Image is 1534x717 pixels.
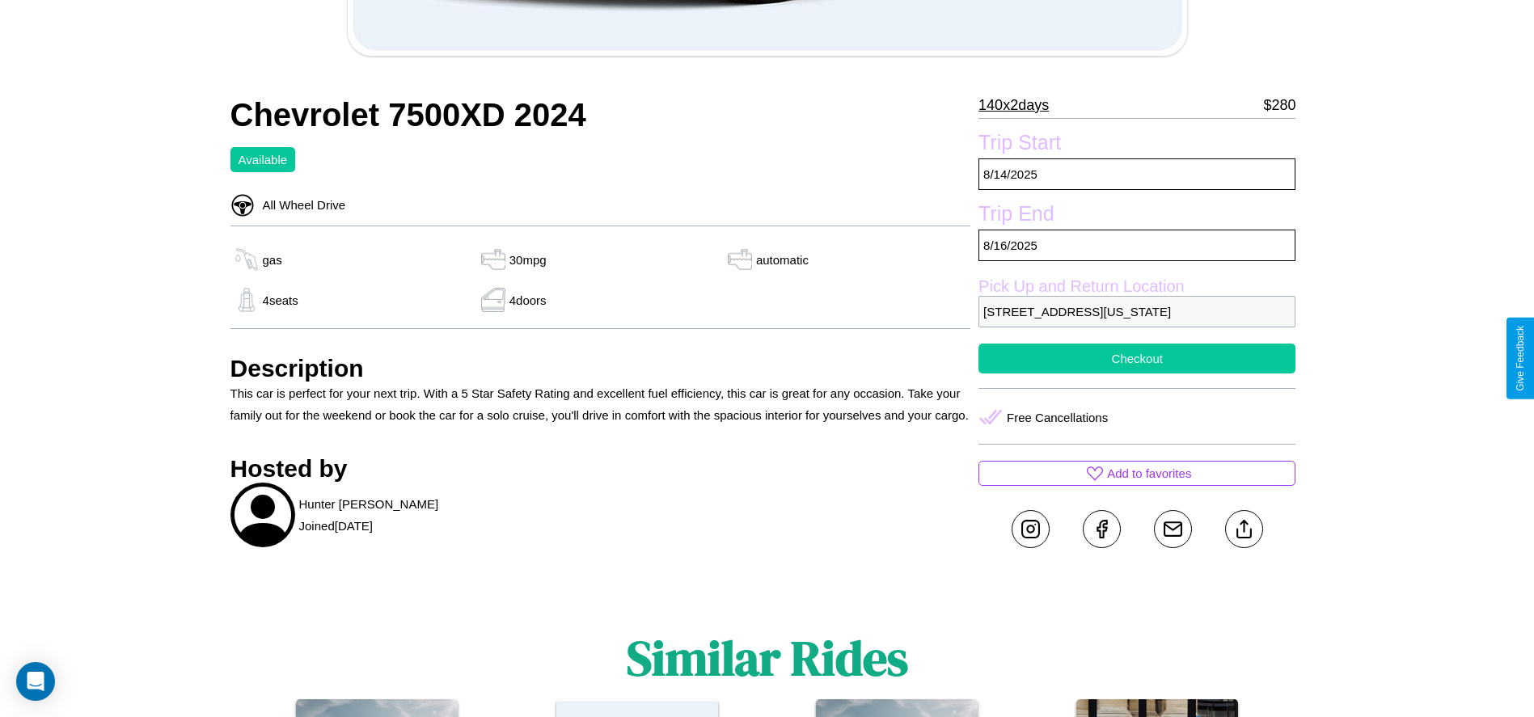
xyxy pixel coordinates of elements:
label: Trip End [978,202,1295,230]
button: Checkout [978,344,1295,373]
img: gas [724,247,756,272]
h2: Chevrolet 7500XD 2024 [230,97,971,133]
p: 30 mpg [509,249,547,271]
p: Free Cancellations [1007,407,1108,428]
p: gas [263,249,282,271]
img: gas [477,288,509,312]
p: 8 / 16 / 2025 [978,230,1295,261]
img: gas [230,288,263,312]
div: Give Feedback [1515,326,1526,391]
p: 8 / 14 / 2025 [978,158,1295,190]
p: 4 seats [263,289,298,311]
h3: Hosted by [230,455,971,483]
h1: Similar Rides [627,625,908,691]
p: [STREET_ADDRESS][US_STATE] [978,296,1295,327]
p: automatic [756,249,809,271]
p: 140 x 2 days [978,92,1049,118]
h3: Description [230,355,971,382]
p: 4 doors [509,289,547,311]
div: Open Intercom Messenger [16,662,55,701]
p: This car is perfect for your next trip. With a 5 Star Safety Rating and excellent fuel efficiency... [230,382,971,426]
img: gas [230,247,263,272]
button: Add to favorites [978,461,1295,486]
p: $ 280 [1263,92,1295,118]
label: Trip Start [978,131,1295,158]
p: Available [239,149,288,171]
p: Hunter [PERSON_NAME] [299,493,439,515]
p: Joined [DATE] [299,515,373,537]
p: All Wheel Drive [255,194,346,216]
img: gas [477,247,509,272]
p: Add to favorites [1107,462,1191,484]
label: Pick Up and Return Location [978,277,1295,296]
